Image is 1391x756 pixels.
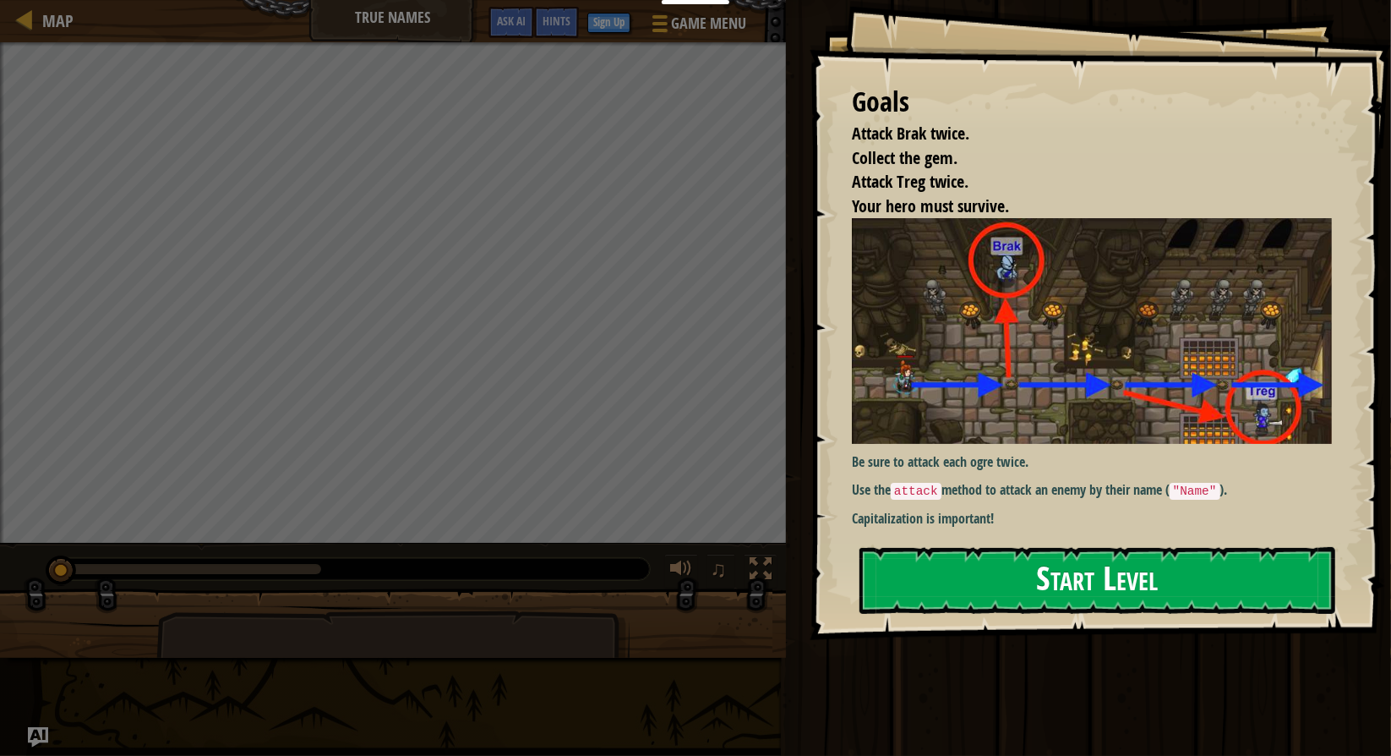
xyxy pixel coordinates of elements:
span: Map [42,9,74,32]
p: Capitalization is important! [852,509,1345,529]
span: Hints [543,13,570,29]
p: Be sure to attack each ogre twice. [852,452,1345,472]
p: Use the method to attack an enemy by their name ( ). [852,480,1345,501]
li: Attack Brak twice. [831,122,1328,146]
button: Ask AI [488,7,534,38]
button: Game Menu [639,7,756,47]
span: Attack Treg twice. [852,170,968,193]
li: Your hero must survive. [831,194,1328,219]
code: attack [891,483,941,500]
img: True names [852,218,1345,444]
li: Collect the gem. [831,146,1328,171]
span: Attack Brak twice. [852,122,969,145]
span: Game Menu [671,13,746,35]
button: Start Level [859,547,1335,614]
span: Ask AI [497,13,526,29]
span: ♫ [710,556,727,582]
a: Map [34,9,74,32]
div: Goals [852,83,1332,122]
span: Collect the gem. [852,146,957,169]
button: ♫ [706,554,735,589]
button: Ask AI [28,727,48,748]
button: Adjust volume [664,554,698,589]
code: "Name" [1170,483,1220,500]
button: Sign Up [587,13,630,33]
span: Your hero must survive. [852,194,1009,217]
button: Toggle fullscreen [744,554,777,589]
li: Attack Treg twice. [831,170,1328,194]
